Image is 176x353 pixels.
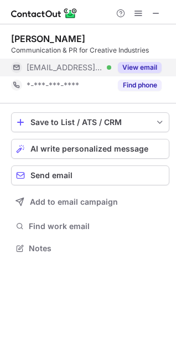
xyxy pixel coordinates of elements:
button: AI write personalized message [11,139,169,159]
div: Save to List / ATS / CRM [30,118,150,127]
span: [EMAIL_ADDRESS][DOMAIN_NAME] [27,63,103,72]
button: Send email [11,165,169,185]
button: Add to email campaign [11,192,169,212]
button: Reveal Button [118,80,162,91]
span: Add to email campaign [30,198,118,206]
button: Notes [11,241,169,256]
button: save-profile-one-click [11,112,169,132]
button: Reveal Button [118,62,162,73]
div: Communication & PR for Creative Industries [11,45,169,55]
div: [PERSON_NAME] [11,33,85,44]
span: Notes [29,243,165,253]
span: AI write personalized message [30,144,148,153]
img: ContactOut v5.3.10 [11,7,77,20]
span: Send email [30,171,73,180]
span: Find work email [29,221,165,231]
button: Find work email [11,219,169,234]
